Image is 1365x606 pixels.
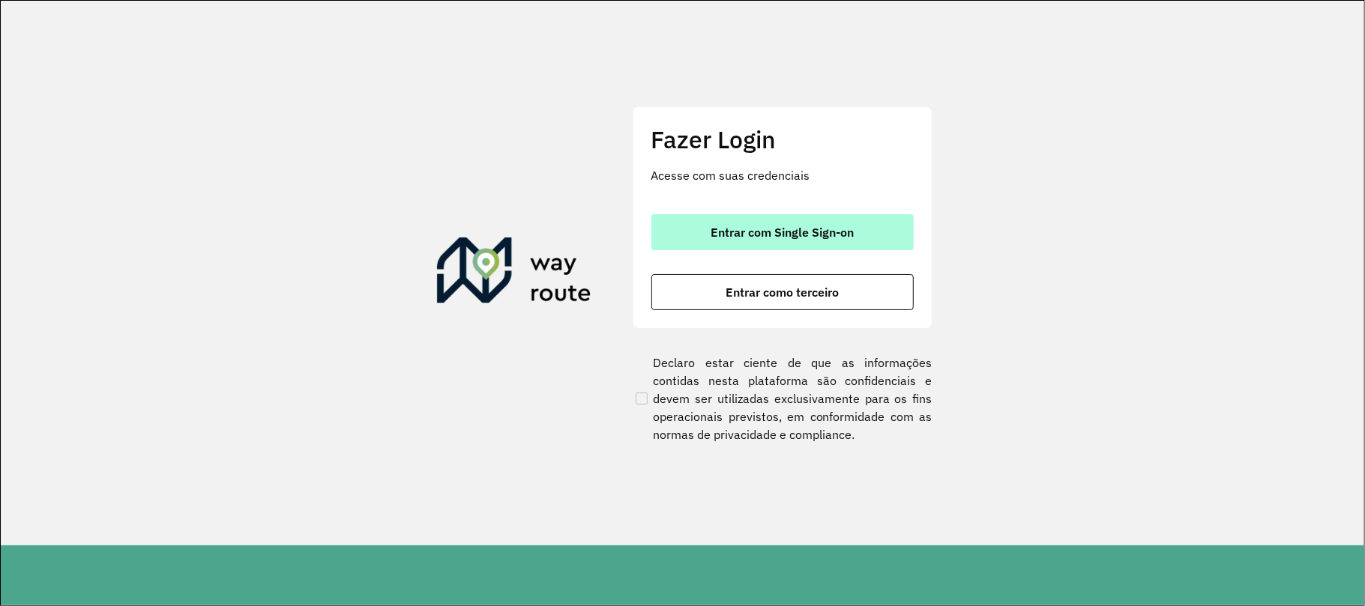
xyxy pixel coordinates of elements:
img: Roteirizador AmbevTech [437,237,591,309]
button: button [651,274,914,310]
button: button [651,214,914,250]
label: Declaro estar ciente de que as informações contidas nesta plataforma são confidenciais e devem se... [633,354,932,443]
h2: Fazer Login [651,125,914,154]
p: Acesse com suas credenciais [651,166,914,184]
span: Entrar com Single Sign-on [711,226,854,238]
span: Entrar como terceiro [726,286,839,298]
